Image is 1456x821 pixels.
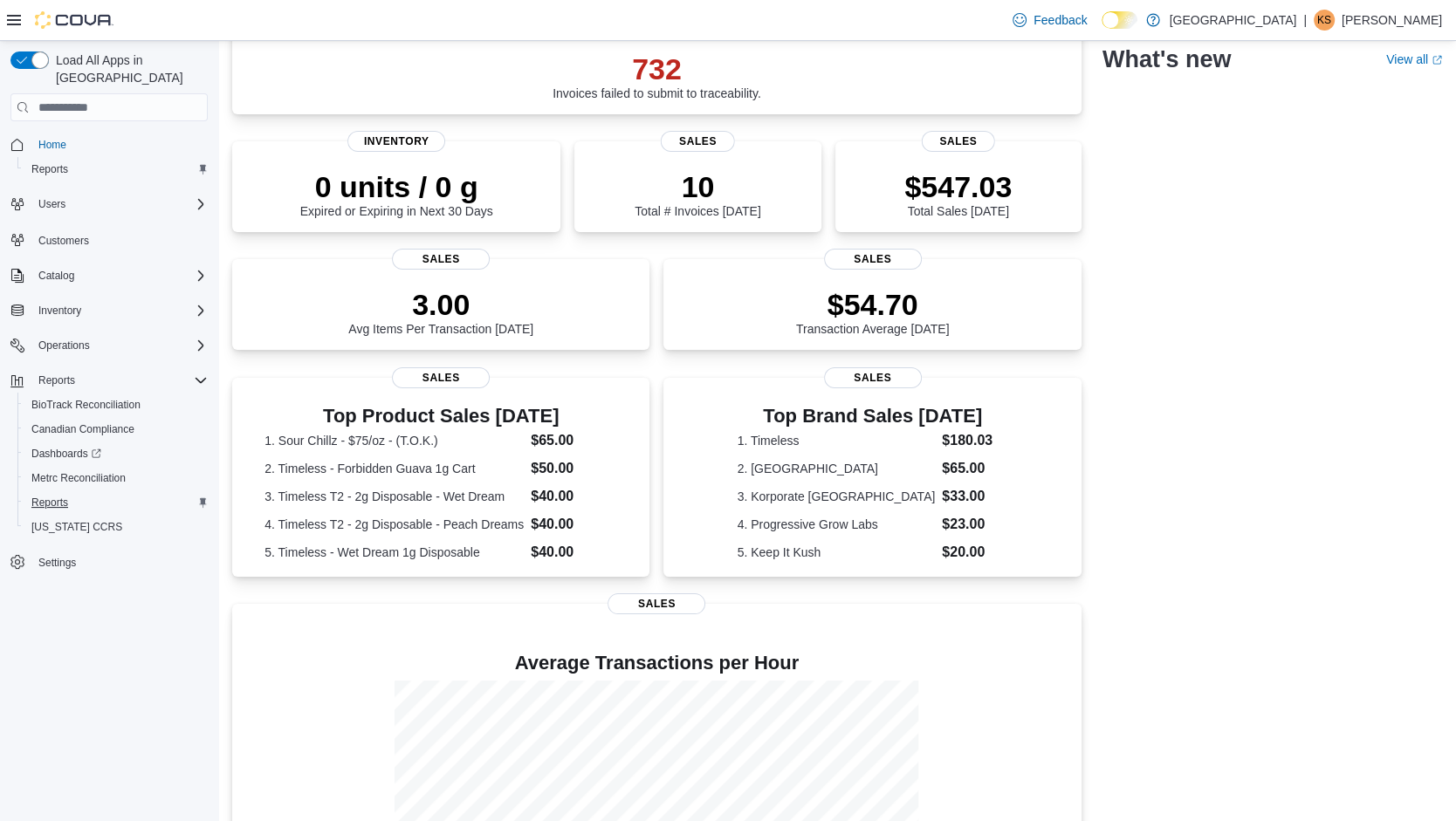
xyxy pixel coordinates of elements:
dt: 5. Keep It Kush [738,544,936,561]
div: Avg Items Per Transaction [DATE] [348,287,533,336]
a: Dashboards [24,443,108,464]
button: Users [3,192,215,216]
button: Settings [3,550,215,575]
span: Reports [24,492,208,513]
button: Users [31,194,72,215]
span: Reports [38,373,75,387]
span: KS [1317,10,1331,31]
a: [US_STATE] CCRS [24,517,129,537]
p: 3.00 [348,287,533,322]
button: Reports [3,368,215,393]
span: Dark Mode [1102,29,1102,30]
span: Customers [38,234,89,248]
span: Dashboards [31,447,101,461]
span: Load All Apps in [GEOGRAPHIC_DATA] [49,51,208,86]
span: Customers [31,229,208,250]
dd: $23.00 [942,514,1008,535]
span: Sales [921,131,995,152]
p: [GEOGRAPHIC_DATA] [1169,10,1296,31]
div: Invoices failed to submit to traceability. [553,51,761,100]
dd: $20.00 [942,542,1008,563]
dd: $40.00 [531,542,617,563]
a: Feedback [1006,3,1094,38]
span: Settings [31,551,208,573]
span: Dashboards [24,443,208,464]
svg: External link [1432,55,1442,65]
span: Inventory [347,131,445,152]
span: Reports [31,370,208,391]
button: Inventory [31,300,88,321]
span: Catalog [31,265,208,286]
div: Kilie Shahrestani [1314,10,1335,31]
button: Home [3,132,215,157]
dt: 4. Timeless T2 - 2g Disposable - Peach Dreams [264,516,524,533]
p: $547.03 [904,169,1012,204]
span: Catalog [38,269,74,283]
dd: $40.00 [531,514,617,535]
button: BioTrack Reconciliation [17,393,215,417]
span: BioTrack Reconciliation [24,394,208,415]
dt: 2. Timeless - Forbidden Guava 1g Cart [264,460,524,477]
dt: 3. Korporate [GEOGRAPHIC_DATA] [738,488,936,505]
dt: 1. Sour Chillz - $75/oz - (T.O.K.) [264,432,524,449]
span: Canadian Compliance [31,422,134,436]
span: Sales [824,367,922,388]
span: Metrc Reconciliation [24,468,208,489]
button: Catalog [31,265,81,286]
dt: 1. Timeless [738,432,936,449]
a: Reports [24,492,75,513]
span: Operations [38,339,90,352]
dd: $65.00 [942,458,1008,479]
button: Customers [3,227,215,252]
span: Sales [661,131,735,152]
span: Sales [608,593,705,614]
a: Reports [24,159,75,180]
p: 10 [635,169,760,204]
dd: $50.00 [531,458,617,479]
span: Inventory [38,304,81,318]
span: Users [38,197,65,211]
p: 0 units / 0 g [300,169,493,204]
span: Canadian Compliance [24,419,208,440]
h4: Average Transactions per Hour [246,653,1068,674]
button: Canadian Compliance [17,417,215,441]
span: Settings [38,556,76,570]
button: Operations [3,333,215,358]
nav: Complex example [10,125,208,620]
button: Operations [31,335,97,356]
span: BioTrack Reconciliation [31,398,141,412]
span: Sales [392,249,490,270]
span: Operations [31,335,208,356]
a: View allExternal link [1386,52,1442,66]
button: [US_STATE] CCRS [17,515,215,539]
span: Inventory [31,300,208,321]
p: $54.70 [796,287,950,322]
span: Feedback [1034,11,1087,29]
dd: $65.00 [531,430,617,451]
a: BioTrack Reconciliation [24,394,148,415]
span: Metrc Reconciliation [31,471,126,485]
dt: 3. Timeless T2 - 2g Disposable - Wet Dream [264,488,524,505]
button: Inventory [3,298,215,323]
a: Dashboards [17,441,215,466]
h2: What's new [1102,45,1231,73]
span: Reports [31,496,68,510]
div: Total # Invoices [DATE] [635,169,760,218]
span: Sales [392,367,490,388]
button: Reports [31,370,82,391]
a: Home [31,134,73,155]
span: Home [38,138,66,152]
dt: 4. Progressive Grow Labs [738,516,936,533]
h3: Top Product Sales [DATE] [264,406,617,427]
a: Canadian Compliance [24,419,141,440]
button: Reports [17,157,215,181]
p: 732 [553,51,761,86]
span: Sales [824,249,922,270]
p: [PERSON_NAME] [1342,10,1442,31]
p: | [1303,10,1307,31]
input: Dark Mode [1102,11,1138,30]
div: Total Sales [DATE] [904,169,1012,218]
dt: 2. [GEOGRAPHIC_DATA] [738,460,936,477]
a: Metrc Reconciliation [24,468,133,489]
div: Expired or Expiring in Next 30 Days [300,169,493,218]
